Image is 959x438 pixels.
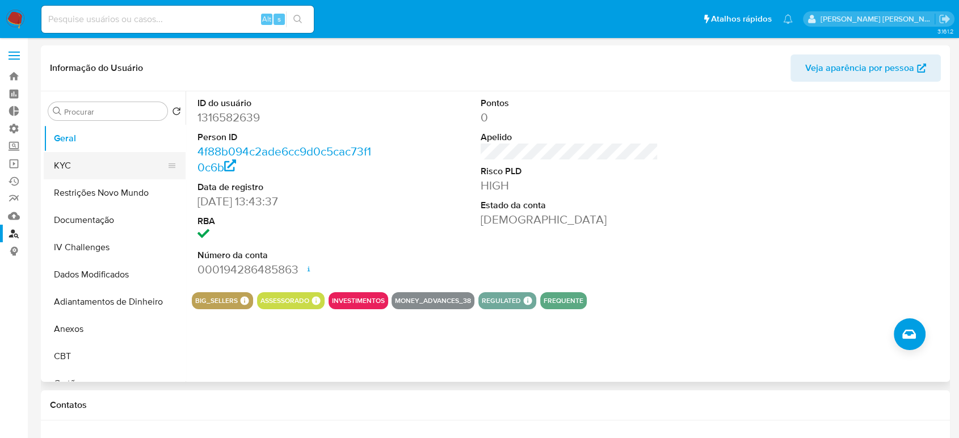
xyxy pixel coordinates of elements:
button: Restrições Novo Mundo [44,179,186,207]
span: Atalhos rápidos [711,13,772,25]
dt: ID do usuário [197,97,375,109]
a: 4f88b094c2ade6cc9d0c5cac73f10c6b [197,143,371,175]
dd: HIGH [481,178,658,193]
dt: RBA [197,215,375,228]
button: Documentação [44,207,186,234]
dd: 000194286485863 [197,262,375,277]
input: Pesquise usuários ou casos... [41,12,314,27]
button: search-icon [286,11,309,27]
button: IV Challenges [44,234,186,261]
button: Adiantamentos de Dinheiro [44,288,186,315]
button: Geral [44,125,186,152]
a: Sair [939,13,950,25]
button: Dados Modificados [44,261,186,288]
dd: 0 [481,109,658,125]
span: Veja aparência por pessoa [805,54,914,82]
button: Cartões [44,370,186,397]
input: Procurar [64,107,163,117]
p: sabrina.lima@mercadopago.com.br [821,14,935,24]
h1: Informação do Usuário [50,62,143,74]
dd: 1316582639 [197,109,375,125]
a: Notificações [783,14,793,24]
button: Anexos [44,315,186,343]
dd: [DATE] 13:43:37 [197,193,375,209]
h1: Contatos [50,399,941,411]
dt: Risco PLD [481,165,658,178]
button: Procurar [53,107,62,116]
span: s [277,14,281,24]
dt: Data de registro [197,181,375,193]
dt: Pontos [481,97,658,109]
span: Alt [262,14,271,24]
button: KYC [44,152,176,179]
dt: Person ID [197,131,375,144]
dt: Número da conta [197,249,375,262]
dt: Apelido [481,131,658,144]
dd: [DEMOGRAPHIC_DATA] [481,212,658,228]
button: Veja aparência por pessoa [790,54,941,82]
button: Retornar ao pedido padrão [172,107,181,119]
dt: Estado da conta [481,199,658,212]
button: CBT [44,343,186,370]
